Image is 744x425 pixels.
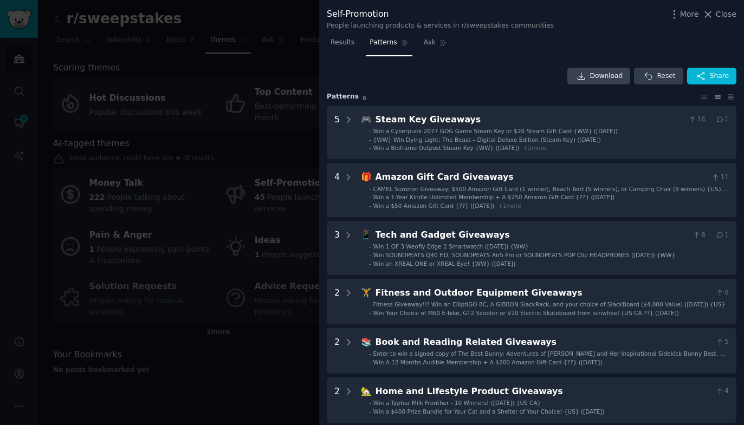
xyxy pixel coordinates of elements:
div: - [369,309,371,317]
div: - [369,185,371,193]
span: Ask [424,38,436,48]
span: {WW} Win Dying Light: The Beast – Digital Deluxe Edition (Steam Key) ([DATE]) [373,136,601,143]
div: 5 [334,113,340,152]
div: - [369,136,371,143]
div: Tech and Gadget Giveaways [376,228,688,242]
div: - [369,243,371,250]
span: Win 1 OF 3 Weofly Edge 2 Smartwatch ([DATE]) {WW} [373,243,529,250]
div: - [369,193,371,201]
span: Win Your Choice of M60 E-bike, GT2 Scooter or V10 Electric Skateboard from isinwheel {US CA ??} (... [373,310,679,316]
div: Book and Reading Related Giveaways [376,336,711,349]
span: 1 [715,115,729,125]
span: + 2 more [523,145,546,151]
a: Results [327,34,358,56]
span: Win a $50 Amazon Gift Card {??} ([DATE]) [373,202,494,209]
button: Reset [634,68,683,85]
div: People launching products & services in r/sweepstakes communities [327,21,554,31]
span: · [709,115,711,125]
span: 5 [715,337,729,347]
span: Win a Typhur Milk Fronther - 10 Winners! ([DATE]) {US CA} [373,400,541,406]
span: 🏡 [361,386,372,396]
span: Win an XREAL ONE or XREAL Eye! {WW} ([DATE]) [373,260,516,267]
div: - [369,350,371,357]
div: 2 [334,286,340,317]
span: More [680,9,699,20]
div: - [369,202,371,210]
span: Enter to win a signed copy of The Best Bunny: Adventures of [PERSON_NAME] and Her Inspirational S... [373,350,727,372]
div: - [369,408,371,415]
span: Patterns [370,38,397,48]
span: Win a $400 Prize Bundle for Your Cat and a Shelter of Your Choice! {US} ([DATE]) [373,408,605,415]
span: · [709,231,711,240]
div: Home and Lifestyle Product Giveaways [376,385,711,398]
a: Patterns [366,34,412,56]
div: Steam Key Giveaways [376,113,684,127]
span: Share [710,71,729,81]
a: Ask [420,34,451,56]
span: Win SOUNDPEATS Q40 HD, SOUNDPEATS Air5 Pro or SOUNDPEATS POP Clip HEADPHONES ([DATE]) {WW} [373,252,675,258]
span: Fitness Giveaway!!! Win an ElliptiGO 8C, A GIBBON SlackRack, and your choice of SlackBoard ($4,00... [373,301,726,308]
span: 📱 [361,230,372,240]
span: Pattern s [327,92,359,102]
button: More [669,9,699,20]
span: 4 [715,387,729,396]
span: Win a 1-Year Kindle Unlimited Membership + A $250 Amazon Gift Card {??} ([DATE]) [373,194,615,200]
div: Self-Promotion [327,8,554,21]
span: 🎮 [361,114,372,125]
div: 2 [334,385,340,415]
span: Win a Cyberpunk 2077 GOG Game Steam Key or $20 Steam Gift Card {WW} ([DATE]) [373,128,618,134]
div: - [369,127,371,135]
span: 📚 [361,337,372,347]
span: Win A 12 Months Audible Membership + A $200 Amazon Gift Card {??} ([DATE]) [373,359,603,365]
span: 🎁 [361,172,372,182]
span: Download [590,71,623,81]
div: Amazon Gift Card Giveaways [376,171,707,184]
div: 3 [334,228,340,267]
span: 1 [715,231,729,240]
div: - [369,251,371,259]
span: Win a Bioframe Outpost Steam Key {WW} ([DATE]) [373,145,520,151]
span: Results [331,38,354,48]
span: 11 [711,173,729,182]
div: 2 [334,336,340,366]
span: + 1 more [498,202,521,209]
div: - [369,144,371,152]
span: 🏋️ [361,287,372,298]
div: Fitness and Outdoor Equipment Giveaways [376,286,711,300]
div: - [369,260,371,267]
button: Close [702,9,736,20]
div: - [369,358,371,366]
div: - [369,300,371,308]
div: - [369,399,371,407]
span: 8 [715,288,729,298]
span: Close [716,9,736,20]
span: Reset [657,71,675,81]
button: Share [687,68,736,85]
span: 6 [363,95,366,101]
span: 8 [692,231,706,240]
a: Download [567,68,631,85]
div: 4 [334,171,340,210]
span: CAMEL Summer Giveaway: $500 Amazon Gift Card (1 winner), Beach Tent (5 winners), or Camping Chair... [373,186,728,200]
span: 16 [688,115,706,125]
